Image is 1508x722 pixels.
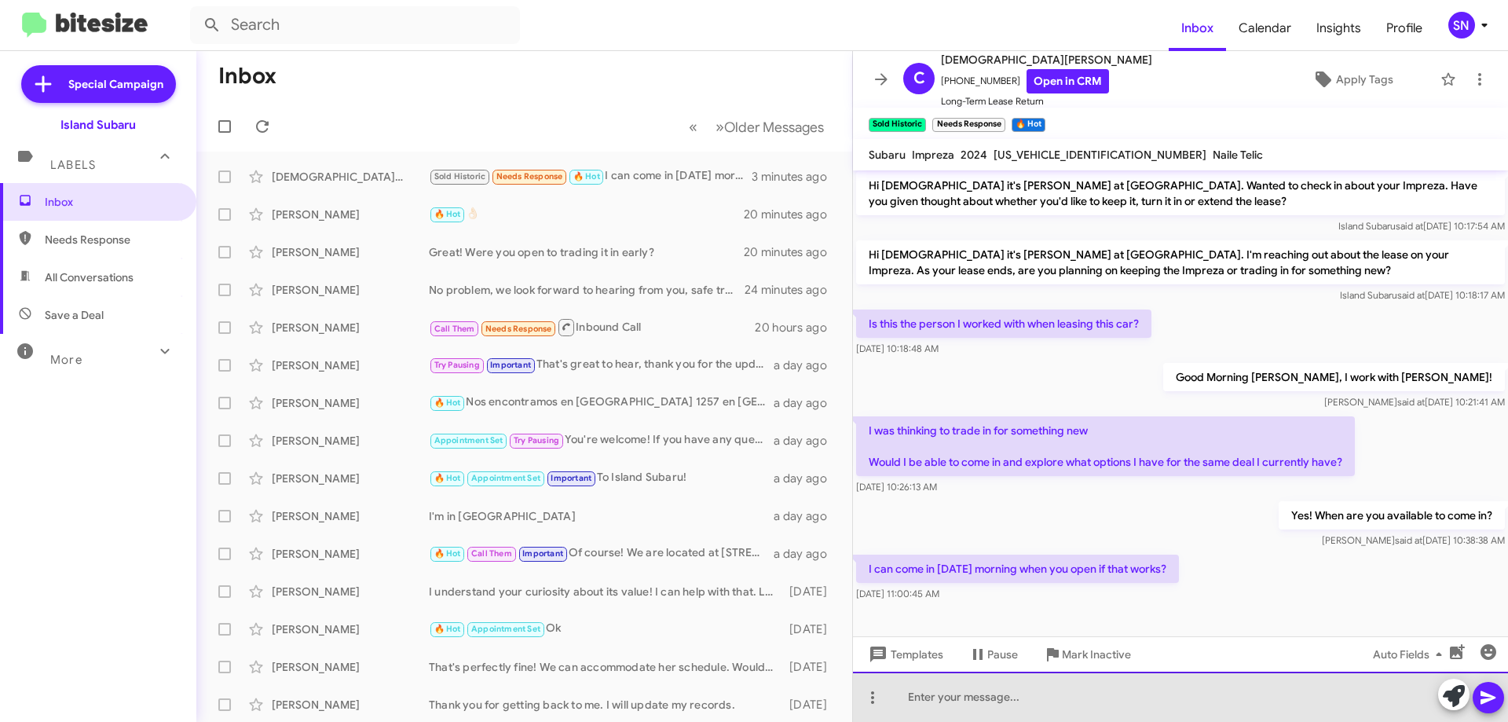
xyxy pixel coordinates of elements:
p: Is this the person I worked with when leasing this car? [856,310,1151,338]
span: [PERSON_NAME] [DATE] 10:21:41 AM [1324,396,1505,408]
div: [PERSON_NAME] [272,433,429,449]
span: [DATE] 11:00:45 AM [856,588,939,599]
div: No problem, we look forward to hearing from you, safe travels! [429,282,745,298]
span: 2024 [961,148,987,162]
div: [PERSON_NAME] [272,207,429,222]
span: Call Them [471,548,512,559]
span: C [913,66,925,91]
div: [PERSON_NAME] [272,357,429,373]
button: Previous [679,111,707,143]
div: a day ago [774,395,840,411]
p: Hi [DEMOGRAPHIC_DATA] it's [PERSON_NAME] at [GEOGRAPHIC_DATA]. I'm reaching out about the lease o... [856,240,1505,284]
span: Important [551,473,591,483]
div: a day ago [774,546,840,562]
nav: Page navigation example [680,111,833,143]
span: [DEMOGRAPHIC_DATA][PERSON_NAME] [941,50,1152,69]
span: [US_VEHICLE_IDENTIFICATION_NUMBER] [994,148,1206,162]
span: 🔥 Hot [434,473,461,483]
button: Next [706,111,833,143]
div: a day ago [774,508,840,524]
div: 3 minutes ago [752,169,840,185]
span: More [50,353,82,367]
span: 🔥 Hot [573,171,600,181]
a: Special Campaign [21,65,176,103]
div: Great! Were you open to trading it in early? [429,244,745,260]
span: Naile Telic [1213,148,1263,162]
p: I can come in [DATE] morning when you open if that works? [856,555,1179,583]
div: Island Subaru [60,117,136,133]
small: 🔥 Hot [1012,118,1045,132]
span: [DATE] 10:18:48 AM [856,343,939,354]
span: Inbox [45,194,178,210]
span: said at [1397,289,1425,301]
span: 🔥 Hot [434,398,461,408]
div: [DEMOGRAPHIC_DATA][PERSON_NAME] [272,169,429,185]
span: All Conversations [45,269,134,285]
div: 20 hours ago [755,320,840,335]
div: 👌🏻 [429,205,745,223]
span: Long-Term Lease Return [941,93,1152,109]
p: Hi [DEMOGRAPHIC_DATA] it's [PERSON_NAME] at [GEOGRAPHIC_DATA]. Wanted to check in about your Impr... [856,171,1505,215]
a: Insights [1304,5,1374,51]
div: a day ago [774,433,840,449]
span: Templates [866,640,943,669]
div: [PERSON_NAME] [272,659,429,675]
div: [PERSON_NAME] [272,320,429,335]
p: Good Morning [PERSON_NAME], I work with [PERSON_NAME]! [1163,363,1505,391]
div: Inbound Call [429,317,755,337]
div: 20 minutes ago [745,207,840,222]
span: Impreza [912,148,954,162]
span: Important [490,360,531,370]
div: 24 minutes ago [745,282,840,298]
div: [DATE] [781,659,840,675]
div: That's great to hear, thank you for the update! [429,356,774,374]
span: Try Pausing [434,360,480,370]
span: Auto Fields [1373,640,1448,669]
span: [DATE] 10:26:13 AM [856,481,937,493]
div: [PERSON_NAME] [272,395,429,411]
span: Call Them [434,324,475,334]
div: I can come in [DATE] morning when you open if that works? [429,167,752,185]
span: [PERSON_NAME] [DATE] 10:38:38 AM [1322,534,1505,546]
span: Needs Response [485,324,552,334]
div: I'm in [GEOGRAPHIC_DATA] [429,508,774,524]
small: Sold Historic [869,118,926,132]
div: [PERSON_NAME] [272,282,429,298]
div: Of course! We are located at [STREET_ADDRESS]. [429,544,774,563]
span: said at [1396,220,1423,232]
span: 🔥 Hot [434,548,461,559]
a: Calendar [1226,5,1304,51]
span: Subaru [869,148,906,162]
div: [PERSON_NAME] [272,471,429,486]
div: [PERSON_NAME] [272,546,429,562]
div: I understand your curiosity about its value! I can help with that. Let’s schedule an appointment ... [429,584,781,599]
div: Nos encontramos en [GEOGRAPHIC_DATA] 1257 en [GEOGRAPHIC_DATA], [GEOGRAPHIC_DATA]. ¿Le esperamos ... [429,394,774,412]
div: 20 minutes ago [745,244,840,260]
span: [PHONE_NUMBER] [941,69,1152,93]
button: Apply Tags [1272,65,1433,93]
span: Important [522,548,563,559]
span: Apply Tags [1336,65,1393,93]
a: Open in CRM [1027,69,1109,93]
span: Island Subaru [DATE] 10:17:54 AM [1338,220,1505,232]
span: 🔥 Hot [434,209,461,219]
div: [DATE] [781,584,840,599]
div: Thank you for getting back to me. I will update my records. [429,697,781,713]
button: Auto Fields [1360,640,1461,669]
span: said at [1395,534,1422,546]
div: To Island Subaru! [429,469,774,487]
button: Pause [956,640,1030,669]
span: Save a Deal [45,307,104,323]
a: Inbox [1169,5,1226,51]
span: Special Campaign [68,76,163,92]
span: Sold Historic [434,171,486,181]
button: Templates [853,640,956,669]
div: That's perfectly fine! We can accommodate her schedule. Would [DATE] work better? [429,659,781,675]
div: a day ago [774,357,840,373]
span: Appointment Set [434,435,503,445]
div: [PERSON_NAME] [272,508,429,524]
a: Profile [1374,5,1435,51]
